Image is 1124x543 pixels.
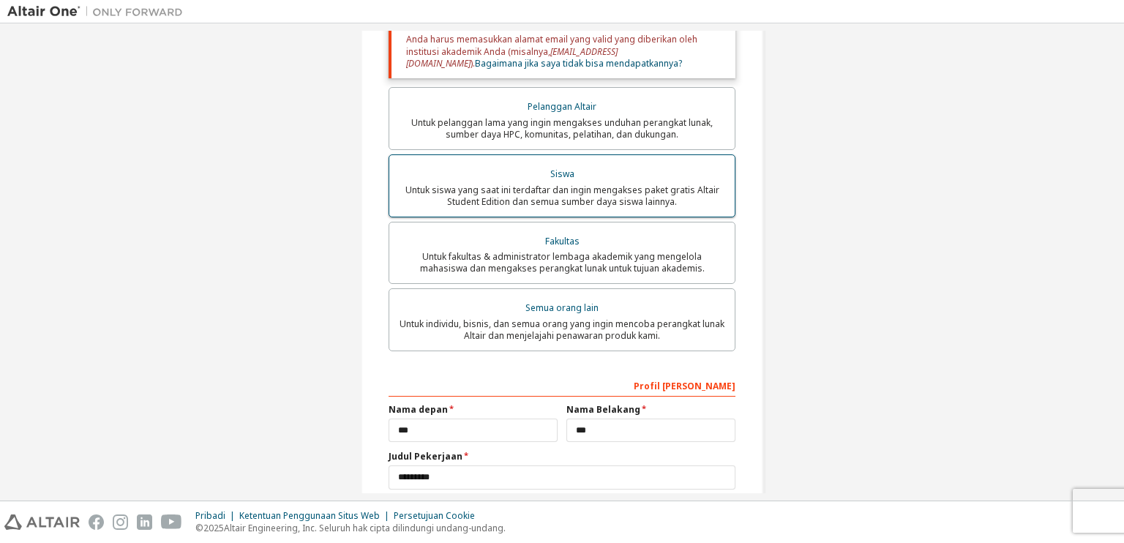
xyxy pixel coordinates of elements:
font: Judul Pekerjaan [389,450,462,463]
img: Altair Satu [7,4,190,19]
font: Fakultas [545,235,580,247]
img: youtube.svg [161,514,182,530]
font: Untuk pelanggan lama yang ingin mengakses unduhan perangkat lunak, sumber daya HPC, komunitas, pe... [411,116,713,141]
font: Nama depan [389,403,448,416]
img: instagram.svg [113,514,128,530]
font: Ketentuan Penggunaan Situs Web [239,509,380,522]
font: Siswa [550,168,574,180]
font: Profil [PERSON_NAME] [634,380,735,392]
font: ). [471,57,475,70]
font: Anda harus memasukkan alamat email yang valid yang diberikan oleh institusi akademik Anda (misalnya, [406,33,697,57]
font: Nama Belakang [566,403,640,416]
font: Semua orang lain [525,302,599,314]
font: Persetujuan Cookie [394,509,475,522]
font: 2025 [203,522,224,534]
a: Bagaimana jika saya tidak bisa mendapatkannya? [475,57,682,70]
font: Pelanggan Altair [528,100,596,113]
font: Pribadi [195,509,225,522]
font: © [195,522,203,534]
font: [EMAIL_ADDRESS][DOMAIN_NAME] [406,45,618,70]
img: altair_logo.svg [4,514,80,530]
font: Untuk individu, bisnis, dan semua orang yang ingin mencoba perangkat lunak Altair dan menjelajahi... [400,318,724,342]
img: facebook.svg [89,514,104,530]
font: Untuk fakultas & administrator lembaga akademik yang mengelola mahasiswa dan mengakses perangkat ... [420,250,705,274]
img: linkedin.svg [137,514,152,530]
font: Altair Engineering, Inc. Seluruh hak cipta dilindungi undang-undang. [224,522,506,534]
font: Untuk siswa yang saat ini terdaftar dan ingin mengakses paket gratis Altair Student Edition dan s... [405,184,719,208]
